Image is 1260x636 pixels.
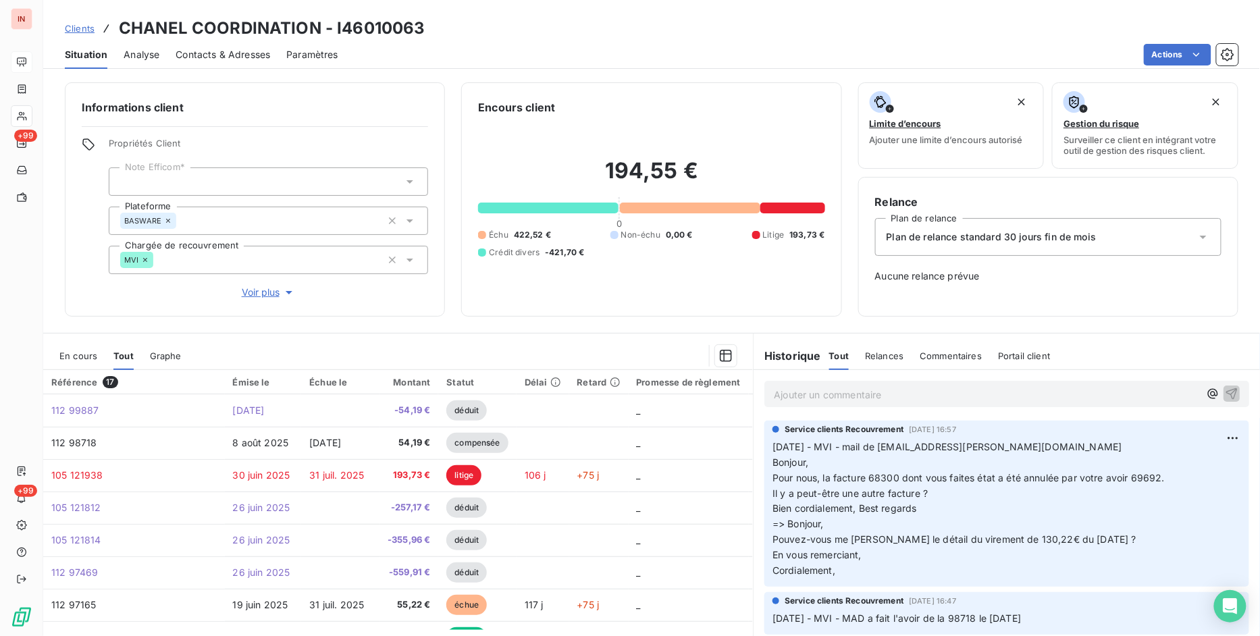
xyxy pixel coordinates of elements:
[785,423,903,435] span: Service clients Recouvrement
[233,404,265,416] span: [DATE]
[51,469,103,481] span: 105 121938
[772,564,835,576] span: Cordialement,
[870,134,1023,145] span: Ajouter une limite d’encours autorisé
[754,348,821,364] h6: Historique
[446,530,487,550] span: déduit
[489,246,540,259] span: Crédit divers
[666,229,693,241] span: 0,00 €
[51,599,96,610] span: 112 97165
[577,377,621,388] div: Retard
[772,472,1165,483] span: Pour nous, la facture 68300 dont vous faites état a été annulée par votre avoir 69692.
[446,433,508,453] span: compensée
[446,562,487,583] span: déduit
[153,254,164,266] input: Ajouter une valeur
[1144,44,1211,65] button: Actions
[637,534,641,546] span: _
[309,377,371,388] div: Échue le
[637,377,741,388] div: Promesse de règlement
[51,376,217,388] div: Référence
[388,598,430,612] span: 55,22 €
[1214,590,1246,622] div: Open Intercom Messenger
[309,469,364,481] span: 31 juil. 2025
[621,229,660,241] span: Non-échu
[616,218,622,229] span: 0
[388,436,430,450] span: 54,19 €
[637,599,641,610] span: _
[1052,82,1238,169] button: Gestion du risqueSurveiller ce client en intégrant votre outil de gestion des risques client.
[388,404,430,417] span: -54,19 €
[233,534,290,546] span: 26 juin 2025
[388,377,430,388] div: Montant
[478,157,824,198] h2: 194,55 €
[446,400,487,421] span: déduit
[14,485,37,497] span: +99
[446,595,487,615] span: échue
[113,350,134,361] span: Tout
[763,229,785,241] span: Litige
[233,599,288,610] span: 19 juin 2025
[233,437,289,448] span: 8 août 2025
[887,230,1097,244] span: Plan de relance standard 30 jours fin de mois
[909,425,956,433] span: [DATE] 16:57
[772,441,1122,468] span: [DATE] - MVI - mail de [EMAIL_ADDRESS][PERSON_NAME][DOMAIN_NAME] Bonjour,
[1064,134,1227,156] span: Surveiller ce client en intégrant votre outil de gestion des risques client.
[920,350,982,361] span: Commentaires
[388,566,430,579] span: -559,91 €
[233,377,294,388] div: Émise le
[865,350,903,361] span: Relances
[909,597,956,605] span: [DATE] 16:47
[51,404,99,416] span: 112 99887
[103,376,117,388] span: 17
[637,502,641,513] span: _
[59,350,97,361] span: En cours
[109,138,428,157] span: Propriétés Client
[124,217,161,225] span: BASWARE
[577,599,600,610] span: +75 j
[51,566,98,578] span: 112 97469
[525,469,546,481] span: 106 j
[637,437,641,448] span: _
[772,549,862,560] span: En vous remerciant,
[233,502,290,513] span: 26 juin 2025
[388,501,430,514] span: -257,17 €
[577,469,600,481] span: +75 j
[875,194,1222,210] h6: Relance
[124,48,159,61] span: Analyse
[388,469,430,482] span: 193,73 €
[525,599,544,610] span: 117 j
[11,606,32,628] img: Logo LeanPay
[637,469,641,481] span: _
[545,246,584,259] span: -421,70 €
[789,229,824,241] span: 193,73 €
[489,229,508,241] span: Échu
[446,377,508,388] div: Statut
[109,285,428,300] button: Voir plus
[233,566,290,578] span: 26 juin 2025
[525,377,561,388] div: Délai
[150,350,182,361] span: Graphe
[65,23,95,34] span: Clients
[772,487,928,499] span: Il y a peut-être une autre facture ?
[858,82,1045,169] button: Limite d’encoursAjouter une limite d’encours autorisé
[772,612,1021,624] span: [DATE] - MVI - MAD a fait l'avoir de la 98718 le [DATE]
[124,256,138,264] span: MVI
[637,404,641,416] span: _
[51,534,101,546] span: 105 121814
[309,599,364,610] span: 31 juil. 2025
[446,465,481,485] span: litige
[82,99,428,115] h6: Informations client
[242,286,296,299] span: Voir plus
[998,350,1050,361] span: Portail client
[829,350,849,361] span: Tout
[785,595,903,607] span: Service clients Recouvrement
[176,48,270,61] span: Contacts & Adresses
[446,498,487,518] span: déduit
[120,176,131,188] input: Ajouter une valeur
[1064,118,1139,129] span: Gestion du risque
[514,229,551,241] span: 422,52 €
[772,533,1136,545] span: Pouvez-vous me [PERSON_NAME] le détail du virement de 130,22€ du [DATE] ?
[875,269,1222,283] span: Aucune relance prévue
[637,566,641,578] span: _
[478,99,555,115] h6: Encours client
[233,469,290,481] span: 30 juin 2025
